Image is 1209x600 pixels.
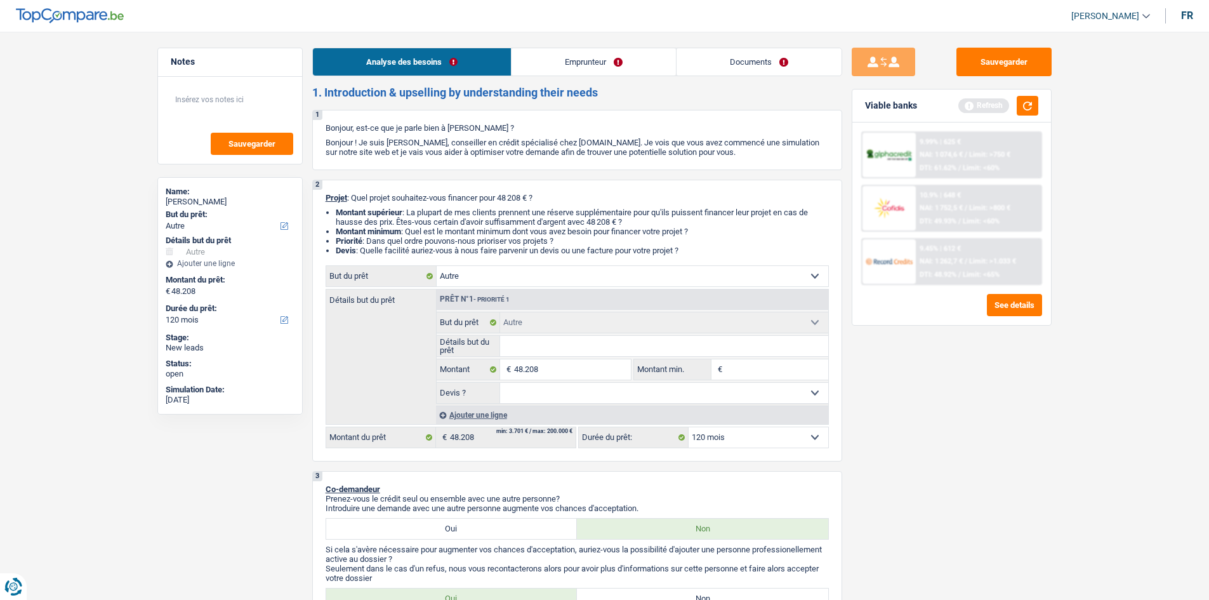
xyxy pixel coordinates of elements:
[437,336,501,356] label: Détails but du prêt
[963,270,1000,279] span: Limit: <65%
[711,359,725,380] span: €
[326,564,829,583] p: Seulement dans le cas d'un refus, nous vous recontacterons alors pour avoir plus d'informations s...
[920,191,961,199] div: 10.9% | 648 €
[920,257,963,265] span: NAI: 1 262,7 €
[336,227,401,236] strong: Montant minimum
[166,303,292,314] label: Durée du prêt:
[956,48,1052,76] button: Sauvegarder
[865,100,917,111] div: Viable banks
[326,519,578,539] label: Oui
[166,259,294,268] div: Ajouter une ligne
[211,133,293,155] button: Sauvegarder
[920,217,956,225] span: DTI: 49.93%
[313,180,322,190] div: 2
[437,359,501,380] label: Montant
[336,236,829,246] li: : Dans quel ordre pouvons-nous prioriser vos projets ?
[166,333,294,343] div: Stage:
[166,286,170,297] span: €
[166,197,294,207] div: [PERSON_NAME]
[336,208,402,217] strong: Montant supérieur
[866,250,913,273] img: Record Credits
[171,57,289,67] h5: Notes
[326,503,829,513] p: Introduire une demande avec une autre personne augmente vos chances d'acceptation.
[920,150,963,159] span: NAI: 1 074,6 €
[866,196,913,220] img: Cofidis
[958,270,961,279] span: /
[326,290,436,304] label: Détails but du prêt
[1061,6,1150,27] a: [PERSON_NAME]
[166,236,294,246] div: Détails but du prêt
[166,187,294,197] div: Name:
[473,296,510,303] span: - Priorité 1
[963,164,1000,172] span: Limit: <60%
[326,138,829,157] p: Bonjour ! Je suis [PERSON_NAME], conseiller en crédit spécialisé chez [DOMAIN_NAME]. Je vois que ...
[920,164,956,172] span: DTI: 61.62%
[958,98,1009,112] div: Refresh
[437,312,501,333] label: But du prêt
[326,193,829,203] p: : Quel projet souhaitez-vous financer pour 48 208 € ?
[336,236,362,246] strong: Priorité
[969,204,1010,212] span: Limit: >800 €
[166,385,294,395] div: Simulation Date:
[866,148,913,163] img: AlphaCredit
[326,545,829,564] p: Si cela s'avère nécessaire pour augmenter vos chances d'acceptation, auriez-vous la possibilité d...
[437,295,513,303] div: Prêt n°1
[166,369,294,379] div: open
[313,110,322,120] div: 1
[1181,10,1193,22] div: fr
[313,472,322,481] div: 3
[336,246,829,255] li: : Quelle facilité auriez-vous à nous faire parvenir un devis ou une facture pour votre projet ?
[166,210,292,220] label: But du prêt:
[496,429,572,434] div: min: 3.701 € / max: 200.000 €
[965,257,967,265] span: /
[326,427,436,448] label: Montant du prêt
[326,494,829,503] p: Prenez-vous le crédit seul ou ensemble avec une autre personne?
[677,48,842,76] a: Documents
[166,343,294,353] div: New leads
[166,275,292,285] label: Montant du prêt:
[313,48,511,76] a: Analyse des besoins
[16,8,124,23] img: TopCompare Logo
[634,359,711,380] label: Montant min.
[437,383,501,403] label: Devis ?
[326,193,347,203] span: Projet
[336,246,356,255] span: Devis
[1071,11,1139,22] span: [PERSON_NAME]
[166,359,294,369] div: Status:
[920,138,961,146] div: 9.99% | 625 €
[326,484,380,494] span: Co-demandeur
[920,270,956,279] span: DTI: 48.92%
[166,395,294,405] div: [DATE]
[969,257,1016,265] span: Limit: >1.033 €
[336,227,829,236] li: : Quel est le montant minimum dont vous avez besoin pour financer votre projet ?
[965,150,967,159] span: /
[579,427,689,448] label: Durée du prêt:
[958,164,961,172] span: /
[963,217,1000,225] span: Limit: <60%
[958,217,961,225] span: /
[512,48,676,76] a: Emprunteur
[436,427,450,448] span: €
[969,150,1010,159] span: Limit: >750 €
[312,86,842,100] h2: 1. Introduction & upselling by understanding their needs
[326,266,437,286] label: But du prêt
[965,204,967,212] span: /
[500,359,514,380] span: €
[326,123,829,133] p: Bonjour, est-ce que je parle bien à [PERSON_NAME] ?
[920,244,961,253] div: 9.45% | 612 €
[987,294,1042,316] button: See details
[920,204,963,212] span: NAI: 1 752,5 €
[336,208,829,227] li: : La plupart de mes clients prennent une réserve supplémentaire pour qu'ils puissent financer leu...
[436,406,828,424] div: Ajouter une ligne
[228,140,275,148] span: Sauvegarder
[577,519,828,539] label: Non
